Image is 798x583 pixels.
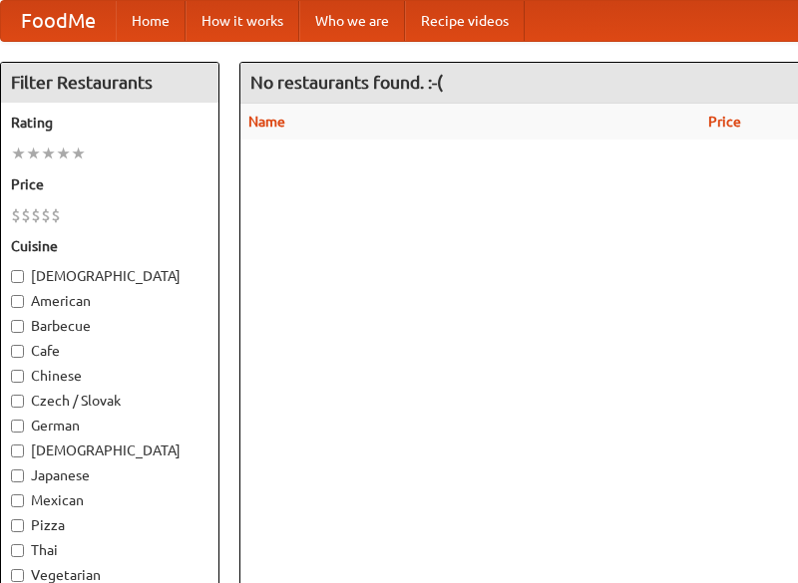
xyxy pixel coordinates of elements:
input: Pizza [11,519,24,532]
label: German [11,416,208,436]
label: Chinese [11,366,208,386]
label: Cafe [11,341,208,361]
input: American [11,295,24,308]
input: [DEMOGRAPHIC_DATA] [11,444,24,457]
li: ★ [26,143,41,164]
input: Barbecue [11,320,24,333]
li: ★ [71,143,86,164]
a: FoodMe [1,1,116,41]
li: $ [31,204,41,226]
li: ★ [56,143,71,164]
a: Name [248,114,285,130]
h5: Price [11,174,208,194]
ng-pluralize: No restaurants found. :-( [250,73,443,92]
label: Japanese [11,465,208,485]
input: Thai [11,544,24,557]
input: [DEMOGRAPHIC_DATA] [11,270,24,283]
input: Vegetarian [11,569,24,582]
h5: Rating [11,113,208,133]
input: Chinese [11,370,24,383]
li: ★ [41,143,56,164]
input: Czech / Slovak [11,395,24,408]
label: Thai [11,540,208,560]
li: $ [41,204,51,226]
input: German [11,420,24,433]
li: $ [21,204,31,226]
li: ★ [11,143,26,164]
h4: Filter Restaurants [1,63,218,103]
li: $ [51,204,61,226]
label: Czech / Slovak [11,391,208,411]
label: Pizza [11,515,208,535]
a: Home [116,1,186,41]
input: Japanese [11,469,24,482]
label: [DEMOGRAPHIC_DATA] [11,266,208,286]
label: [DEMOGRAPHIC_DATA] [11,440,208,460]
input: Cafe [11,345,24,358]
label: Barbecue [11,316,208,336]
h5: Cuisine [11,236,208,256]
li: $ [11,204,21,226]
a: Price [708,114,741,130]
a: Recipe videos [405,1,525,41]
input: Mexican [11,494,24,507]
label: Mexican [11,490,208,510]
label: American [11,291,208,311]
a: How it works [186,1,299,41]
a: Who we are [299,1,405,41]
